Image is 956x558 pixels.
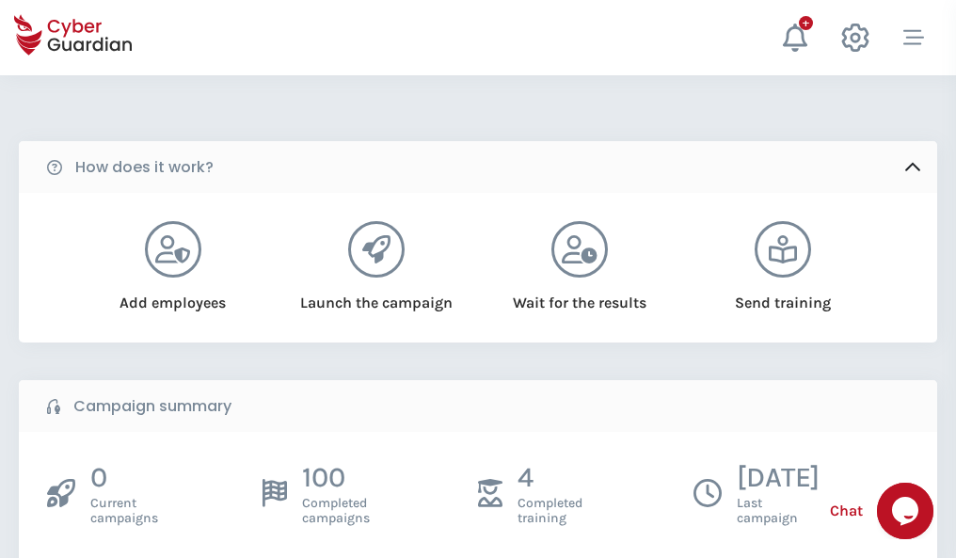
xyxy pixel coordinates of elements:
div: + [799,16,813,30]
span: Last campaign [737,496,820,526]
span: Completed training [518,496,582,526]
iframe: chat widget [877,483,937,539]
p: 4 [518,460,582,496]
span: Current campaigns [90,496,158,526]
div: Send training [706,278,861,314]
div: Launch the campaign [298,278,454,314]
b: How does it work? [75,156,214,179]
p: [DATE] [737,460,820,496]
p: 100 [302,460,370,496]
span: Chat [830,500,863,522]
span: Completed campaigns [302,496,370,526]
b: Campaign summary [73,395,231,418]
div: Wait for the results [502,278,658,314]
p: 0 [90,460,158,496]
div: Add employees [95,278,250,314]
